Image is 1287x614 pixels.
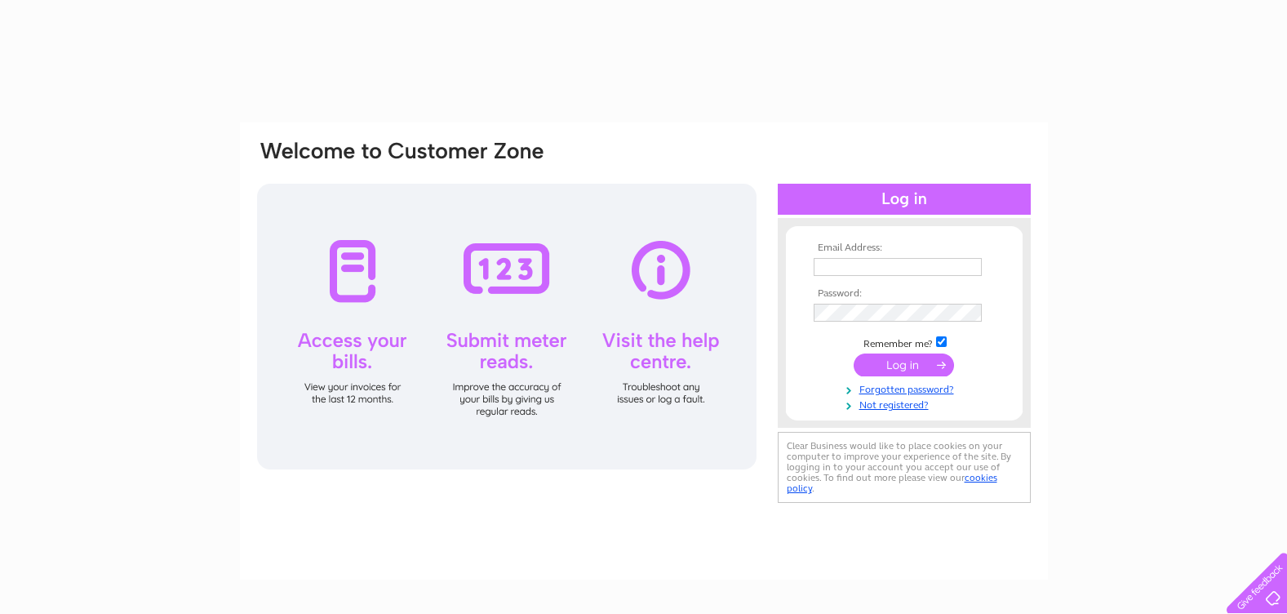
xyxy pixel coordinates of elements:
[810,288,999,300] th: Password:
[787,472,997,494] a: cookies policy
[810,242,999,254] th: Email Address:
[778,432,1031,503] div: Clear Business would like to place cookies on your computer to improve your experience of the sit...
[810,334,999,350] td: Remember me?
[814,380,999,396] a: Forgotten password?
[854,354,954,376] input: Submit
[814,396,999,412] a: Not registered?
